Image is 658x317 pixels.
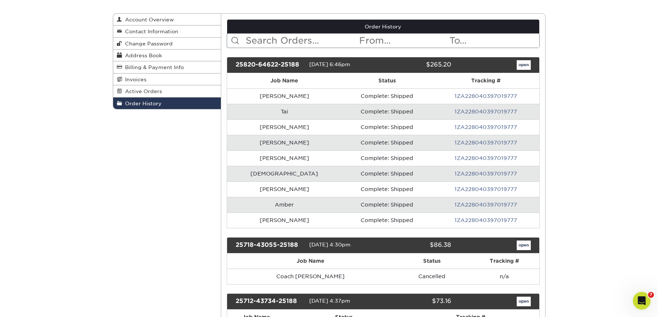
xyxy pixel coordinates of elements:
a: Order History [227,20,539,34]
th: Tracking # [470,253,539,269]
a: Active Orders [113,85,221,97]
a: open [517,60,531,70]
div: 25712-43734-25188 [230,297,309,306]
span: [DATE] 6:46pm [309,61,350,67]
a: 1ZA228040397019777 [455,109,517,115]
th: Tracking # [433,73,539,88]
span: Change Password [122,41,173,47]
td: Complete: Shipped [341,104,433,119]
th: Status [394,253,470,269]
td: Amber [227,197,341,212]
a: 1ZA228040397019777 [455,202,517,208]
td: n/a [470,269,539,284]
input: Search Orders... [245,34,358,48]
td: [DEMOGRAPHIC_DATA] [227,166,341,181]
div: $73.16 [378,297,457,306]
td: Coach [PERSON_NAME] [227,269,394,284]
th: Job Name [227,73,341,88]
td: Complete: Shipped [341,181,433,197]
div: 25820-64622-25188 [230,60,309,70]
span: Address Book [122,52,162,58]
a: 1ZA228040397019777 [455,217,517,223]
td: Complete: Shipped [341,135,433,150]
input: From... [358,34,449,48]
td: Cancelled [394,269,470,284]
a: Invoices [113,74,221,85]
div: $86.38 [378,241,457,250]
span: Invoices [122,76,146,82]
span: Account Overview [122,17,174,23]
td: Complete: Shipped [341,166,433,181]
span: Contact Information [122,28,178,34]
span: 7 [648,292,654,298]
span: [DATE] 4:30pm [309,242,351,248]
td: Complete: Shipped [341,119,433,135]
td: [PERSON_NAME] [227,212,341,228]
td: [PERSON_NAME] [227,88,341,104]
a: 1ZA228040397019777 [455,140,517,146]
span: Order History [122,100,162,106]
td: Complete: Shipped [341,88,433,104]
div: 25718-43055-25188 [230,241,309,250]
td: Tai [227,104,341,119]
a: 1ZA228040397019777 [455,155,517,161]
div: $265.20 [378,60,457,70]
a: Contact Information [113,25,221,37]
a: Billing & Payment Info [113,61,221,73]
a: Change Password [113,38,221,50]
a: 1ZA228040397019777 [455,93,517,99]
a: Order History [113,98,221,109]
a: 1ZA228040397019777 [455,124,517,130]
th: Job Name [227,253,394,269]
a: Address Book [113,50,221,61]
td: Complete: Shipped [341,150,433,166]
td: [PERSON_NAME] [227,150,341,166]
a: open [517,241,531,250]
span: Billing & Payment Info [122,64,184,70]
span: Active Orders [122,88,162,94]
iframe: Intercom live chat [633,292,651,310]
a: 1ZA228040397019777 [455,186,517,192]
a: open [517,297,531,306]
a: Account Overview [113,14,221,25]
td: [PERSON_NAME] [227,181,341,197]
td: Complete: Shipped [341,212,433,228]
a: 1ZA228040397019777 [455,171,517,177]
td: [PERSON_NAME] [227,119,341,135]
td: Complete: Shipped [341,197,433,212]
th: Status [341,73,433,88]
td: [PERSON_NAME] [227,135,341,150]
input: To... [449,34,539,48]
span: [DATE] 4:37pm [309,298,350,304]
